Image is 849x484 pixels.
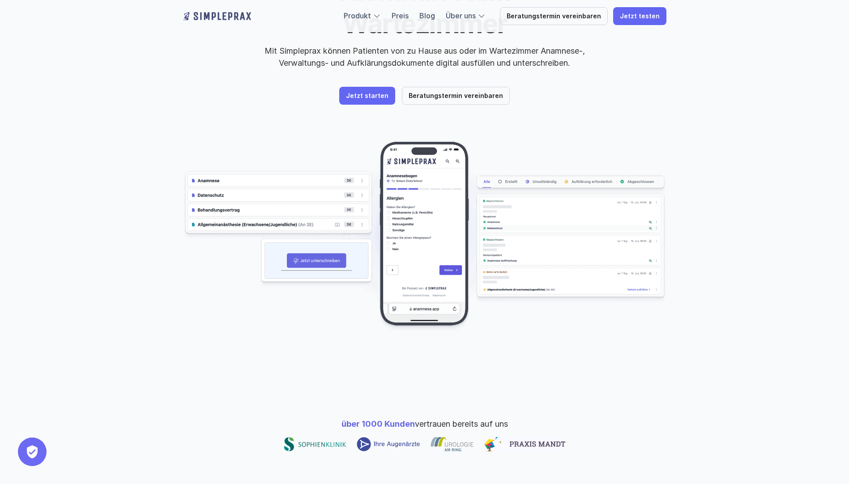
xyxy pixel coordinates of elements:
[500,7,608,25] a: Beratungstermin vereinbaren
[346,92,388,100] p: Jetzt starten
[344,11,371,20] a: Produkt
[613,7,666,25] a: Jetzt testen
[257,45,593,69] p: Mit Simpleprax können Patienten von zu Hause aus oder im Wartezimmer Anamnese-, Verwaltungs- und ...
[341,419,415,429] span: über 1000 Kunden
[507,13,601,20] p: Beratungstermin vereinbaren
[620,13,660,20] p: Jetzt testen
[392,11,409,20] a: Preis
[402,87,510,105] a: Beratungstermin vereinbaren
[339,87,395,105] a: Jetzt starten
[419,11,435,20] a: Blog
[446,11,476,20] a: Über uns
[409,92,503,100] p: Beratungstermin vereinbaren
[183,140,666,333] img: Beispielscreenshots aus der Simpleprax Anwendung
[341,418,508,430] p: vertrauen bereits auf uns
